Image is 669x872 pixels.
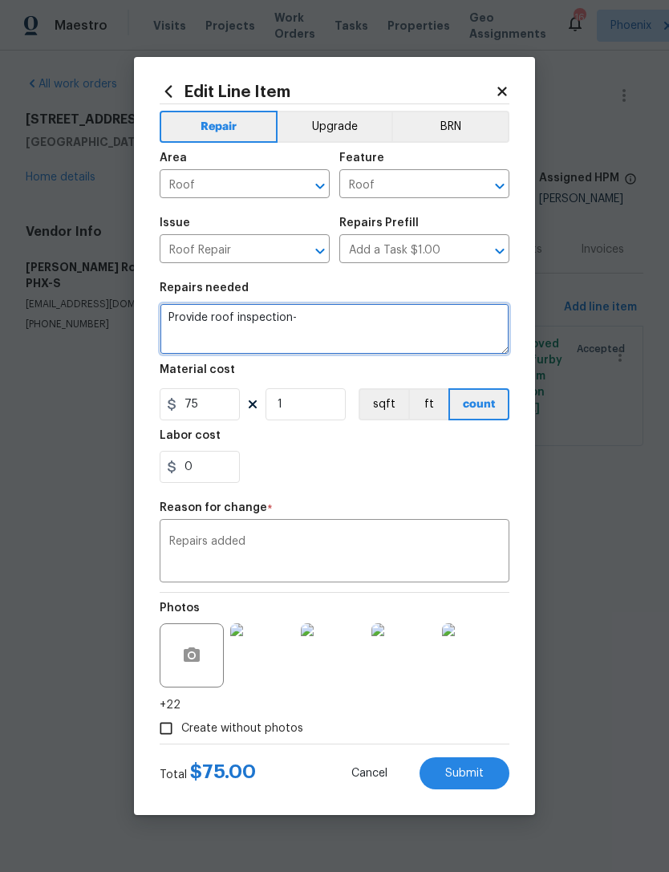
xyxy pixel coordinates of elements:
button: Open [489,240,511,262]
span: $ 75.00 [190,762,256,781]
button: Submit [420,757,509,789]
button: sqft [359,388,408,420]
h5: Material cost [160,364,235,375]
button: Open [489,175,511,197]
div: Total [160,764,256,783]
h5: Repairs needed [160,282,249,294]
h5: Feature [339,152,384,164]
h5: Labor cost [160,430,221,441]
span: +22 [160,697,180,713]
textarea: Repairs added [169,536,500,570]
span: Create without photos [181,720,303,737]
h5: Photos [160,602,200,614]
button: Cancel [326,757,413,789]
button: Open [309,175,331,197]
span: Submit [445,768,484,780]
button: ft [408,388,448,420]
h5: Repairs Prefill [339,217,419,229]
h2: Edit Line Item [160,83,495,100]
button: Open [309,240,331,262]
button: BRN [391,111,509,143]
h5: Issue [160,217,190,229]
h5: Area [160,152,187,164]
h5: Reason for change [160,502,267,513]
span: Cancel [351,768,387,780]
button: Upgrade [278,111,392,143]
button: Repair [160,111,278,143]
textarea: Provide roof inspection- [160,303,509,355]
button: count [448,388,509,420]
